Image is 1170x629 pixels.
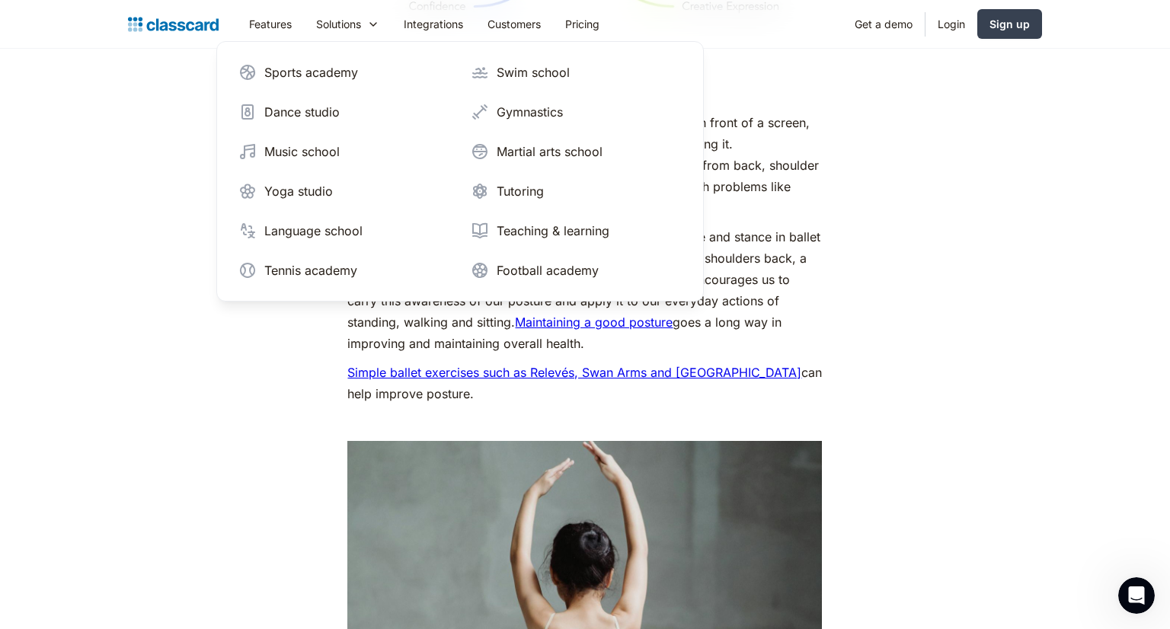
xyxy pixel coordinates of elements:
a: Yoga studio [232,176,456,206]
a: Get a demo [842,7,925,41]
nav: Solutions [216,41,704,302]
div: Music school [264,142,340,161]
div: Solutions [304,7,392,41]
div: Swim school [497,63,570,81]
a: Music school [232,136,456,167]
div: Sports academy [264,63,358,81]
div: Tennis academy [264,261,357,279]
a: Login [925,7,977,41]
a: Tennis academy [232,255,456,286]
a: Football academy [465,255,688,286]
a: Simple ballet exercises such as Relevés, Swan Arms and [GEOGRAPHIC_DATA] [347,365,801,380]
a: Customers [475,7,553,41]
div: Gymnastics [497,103,563,121]
a: Teaching & learning [465,216,688,246]
div: Yoga studio [264,182,333,200]
div: Teaching & learning [497,222,609,240]
div: Sign up [989,16,1030,32]
a: Features [237,7,304,41]
a: Swim school [465,57,688,88]
a: Maintaining a good posture [515,314,673,330]
div: Dance studio [264,103,340,121]
div: Martial arts school [497,142,603,161]
a: Integrations [392,7,475,41]
a: Sports academy [232,57,456,88]
a: Martial arts school [465,136,688,167]
a: Dance studio [232,97,456,127]
a: Tutoring [465,176,688,206]
a: Gymnastics [465,97,688,127]
div: Football academy [497,261,599,279]
a: Language school [232,216,456,246]
a: Pricing [553,7,612,41]
a: home [128,14,219,35]
div: Solutions [316,16,361,32]
iframe: Intercom live chat [1118,577,1155,614]
p: can help improve posture. [347,362,822,404]
div: Tutoring [497,182,544,200]
a: Sign up [977,9,1042,39]
p: ‍ [347,412,822,433]
div: Language school [264,222,363,240]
